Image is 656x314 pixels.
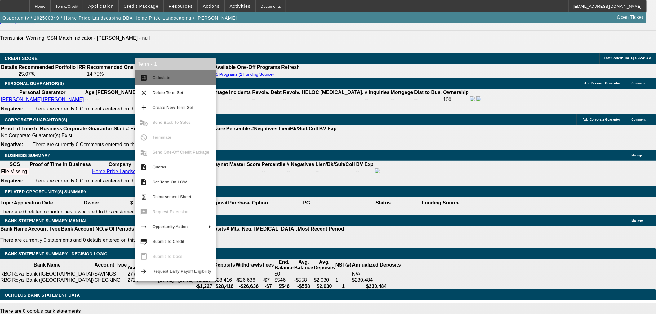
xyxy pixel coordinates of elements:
[214,283,236,289] th: $28,416
[356,162,374,167] b: BV Exp
[314,259,335,271] th: Avg. Deposits
[194,283,214,289] th: -$1,227
[274,259,294,271] th: End. Balance
[225,0,255,12] button: Activities
[19,90,65,95] b: Personal Guarantor
[153,195,191,199] span: Disbursement Sheet
[352,277,401,283] div: $230,484
[28,226,61,232] th: Account Type
[632,154,643,157] span: Manage
[226,226,298,232] th: # Mts. Neg. [MEDICAL_DATA].
[33,178,164,183] span: There are currently 0 Comments entered on this opportunity
[140,268,148,275] mat-icon: arrow_forward
[252,96,282,103] td: --
[94,271,127,277] td: SAVINGS
[414,96,442,103] td: --
[1,178,23,183] b: Negative:
[153,75,171,80] span: Calculate
[391,90,413,95] b: Mortgage
[443,96,469,103] td: 100
[1,106,23,111] b: Negative:
[294,277,313,283] td: -$558
[140,74,148,82] mat-icon: calculate
[86,64,152,70] th: Recommended One Off IRR
[124,4,159,9] span: Credit Package
[153,90,183,95] span: Delete Term Set
[235,259,262,271] th: Withdrawls
[375,168,380,173] img: facebook-icon.png
[262,277,274,283] td: -$7
[95,96,150,103] td: --
[198,0,224,12] button: Actions
[262,162,285,167] b: Percentile
[422,197,460,209] th: Funding Source
[262,259,274,271] th: Fees
[5,218,88,223] span: BANK STATEMENT SUMMARY-MANUAL
[0,237,344,243] p: There are currently 0 statements and 0 details entered on this opportunity
[283,90,364,95] b: Revolv. HELOC [MEDICAL_DATA].
[287,162,314,167] b: # Negatives
[109,162,131,167] b: Company
[153,180,187,184] span: Set Term On LCW
[632,118,646,121] span: Comment
[604,56,651,60] span: Last Scored: [DATE] 8:26:45 AM
[345,197,422,209] th: Status
[127,271,158,277] td: 2773
[1,64,17,70] th: Details
[470,96,475,101] img: facebook-icon.png
[169,4,193,9] span: Resources
[203,4,220,9] span: Actions
[319,126,337,131] b: BV Exp
[214,72,276,77] button: 5 Programs (2 Funding Source)
[5,81,64,86] span: PERSONAL GUARANTOR(S)
[212,162,260,167] b: Paynet Master Score
[294,283,313,289] th: -$558
[583,118,620,121] span: Add Corporate Guarantor
[1,132,339,139] td: No Corporate Guarantor(s) Exist
[5,251,108,256] span: Bank Statement Summary - Decision Logic
[140,164,148,171] mat-icon: request_quote
[614,12,646,23] a: Open Ticket
[83,0,118,12] button: Application
[352,271,401,277] td: N/A
[135,226,177,232] th: Avg. End Balance
[135,58,216,70] div: Term - 1
[314,277,335,283] td: $2,030
[274,277,294,283] td: $546
[235,283,262,289] th: -$26,636
[1,142,23,147] b: Negative:
[61,226,105,232] th: Bank Account NO.
[5,153,50,158] span: BUSINESS SUMMARY
[476,96,481,101] img: linkedin-icon.png
[153,105,193,110] span: Create New Term Set
[126,126,157,131] b: # Employees
[1,169,29,174] div: File Missing.
[5,56,38,61] span: CREDIT SCORE
[391,96,414,103] td: --
[365,90,390,95] b: # Inquiries
[262,283,274,289] th: -$7
[140,193,148,201] mat-icon: functions
[140,104,148,111] mat-icon: add
[2,16,237,20] span: Opportunity / 102500349 / Home Pride Landscaping DBA Home Pride Landscaping / [PERSON_NAME]
[287,169,314,174] div: --
[5,117,67,122] span: CORPORATE GUARANTOR(S)
[94,277,127,283] td: CHECKING
[53,197,130,209] th: Owner
[209,96,228,103] td: --
[63,126,112,131] b: Corporate Guarantor
[314,283,335,289] th: $2,030
[316,162,355,167] b: Lien/Bk/Suit/Coll
[18,71,86,77] td: 25.07%
[443,90,469,95] b: Ownership
[127,259,158,271] th: Bank Account NO.
[85,90,95,95] b: Age
[214,259,236,271] th: Deposits
[229,96,251,103] td: --
[140,89,148,96] mat-icon: clear
[94,259,127,271] th: Account Type
[584,82,620,85] span: Add Personal Guarantor
[365,96,390,103] td: --
[352,283,401,289] th: $230,484
[214,64,281,70] th: Available One-Off Programs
